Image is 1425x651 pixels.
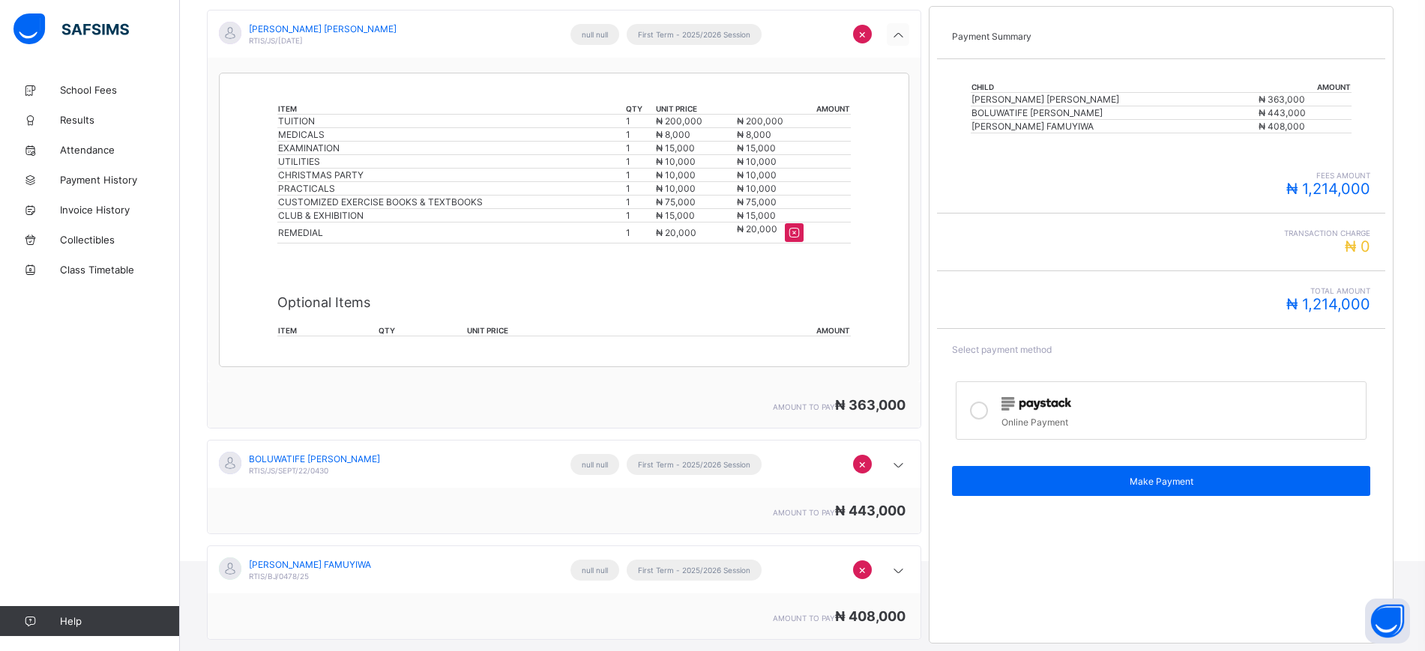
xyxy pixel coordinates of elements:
[656,115,702,127] span: ₦ 200,000
[277,103,624,115] th: item
[277,196,624,209] td: CUSTOMIZED EXERCISE BOOKS & TEXTBOOKS
[656,129,690,140] span: ₦ 8,000
[952,344,1052,355] span: Select payment method
[952,286,1370,295] span: Total Amount
[656,227,696,238] span: ₦ 20,000
[277,182,624,196] td: PRACTICALS
[737,156,777,167] span: ₦ 10,000
[952,31,1370,42] p: Payment Summary
[963,476,1359,487] span: Make Payment
[625,128,655,142] td: 1
[677,325,851,336] th: amount
[277,325,377,336] th: item
[638,460,750,469] span: First Term - 2025/2026 Session
[625,182,655,196] td: 1
[277,222,624,243] td: REMEDIAL
[737,223,777,234] span: ₦ 20,000
[638,30,750,39] span: First Term - 2025/2026 Session
[1259,107,1306,118] span: ₦ 443,000
[60,615,179,627] span: Help
[207,545,921,640] div: [object Object]
[656,156,696,167] span: ₦ 10,000
[60,264,180,276] span: Class Timetable
[737,142,776,154] span: ₦ 15,000
[1286,180,1370,198] span: ₦ 1,214,000
[207,10,921,429] div: [object Object]
[625,209,655,222] td: 1
[277,209,624,222] td: CLUB & EXHIBITION
[773,402,835,411] span: amount to pay
[277,128,624,142] td: MEDICALS
[625,222,655,243] td: 1
[890,563,908,578] i: arrow
[277,142,624,155] td: EXAMINATION
[249,466,328,475] span: RTIS/JS/SEPT/22/0430
[1258,82,1352,93] th: Amount
[1001,413,1358,428] div: Online Payment
[737,183,777,194] span: ₦ 10,000
[625,115,655,128] td: 1
[835,397,906,413] span: ₦ 363,000
[736,103,851,115] th: amount
[582,30,608,39] span: null null
[582,566,608,575] span: null null
[773,614,835,623] span: amount to pay
[890,28,908,43] i: arrow
[858,562,867,577] span: ×
[858,456,867,471] span: ×
[60,114,180,126] span: Results
[60,204,180,216] span: Invoice History
[277,115,624,128] td: TUITION
[656,183,696,194] span: ₦ 10,000
[737,115,783,127] span: ₦ 200,000
[1001,397,1071,411] img: paystack.0b99254114f7d5403c0525f3550acd03.svg
[952,228,1370,237] span: Transaction charge
[249,559,371,570] span: [PERSON_NAME] FAMUYIWA
[1259,94,1305,105] span: ₦ 363,000
[835,608,906,624] span: ₦ 408,000
[971,82,1258,93] th: Child
[207,440,921,534] div: [object Object]
[656,210,695,221] span: ₦ 15,000
[656,196,696,208] span: ₦ 75,000
[773,508,835,517] span: amount to pay
[655,103,736,115] th: unit price
[60,84,180,96] span: School Fees
[13,13,129,45] img: safsims
[277,294,850,310] p: Optional Items
[582,460,608,469] span: null null
[835,503,906,518] span: ₦ 443,000
[1286,295,1370,313] span: ₦ 1,214,000
[249,23,397,34] span: [PERSON_NAME] [PERSON_NAME]
[890,458,908,473] i: arrow
[625,155,655,169] td: 1
[277,155,624,169] td: UTILITIES
[1345,237,1370,255] span: ₦ 0
[952,171,1370,180] span: fees amount
[625,196,655,209] td: 1
[858,26,867,41] span: ×
[971,120,1258,133] td: [PERSON_NAME] FAMUYIWA
[277,169,624,182] td: CHRISTMAS PARTY
[466,325,677,336] th: unit price
[971,93,1258,106] td: [PERSON_NAME] [PERSON_NAME]
[625,103,655,115] th: qty
[656,142,695,154] span: ₦ 15,000
[60,144,180,156] span: Attendance
[249,572,309,581] span: RTIS/BJ/0478/25
[737,169,777,181] span: ₦ 10,000
[378,325,466,336] th: qty
[625,169,655,182] td: 1
[60,174,180,186] span: Payment History
[60,234,180,246] span: Collectibles
[1259,121,1305,132] span: ₦ 408,000
[737,196,777,208] span: ₦ 75,000
[249,453,380,464] span: BOLUWATIFE [PERSON_NAME]
[1365,599,1410,644] button: Open asap
[249,36,303,45] span: rtis/js/[DATE]
[971,106,1258,120] td: BOLUWATIFE [PERSON_NAME]
[737,129,771,140] span: ₦ 8,000
[638,566,750,575] span: First Term - 2025/2026 Session
[625,142,655,155] td: 1
[737,210,776,221] span: ₦ 15,000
